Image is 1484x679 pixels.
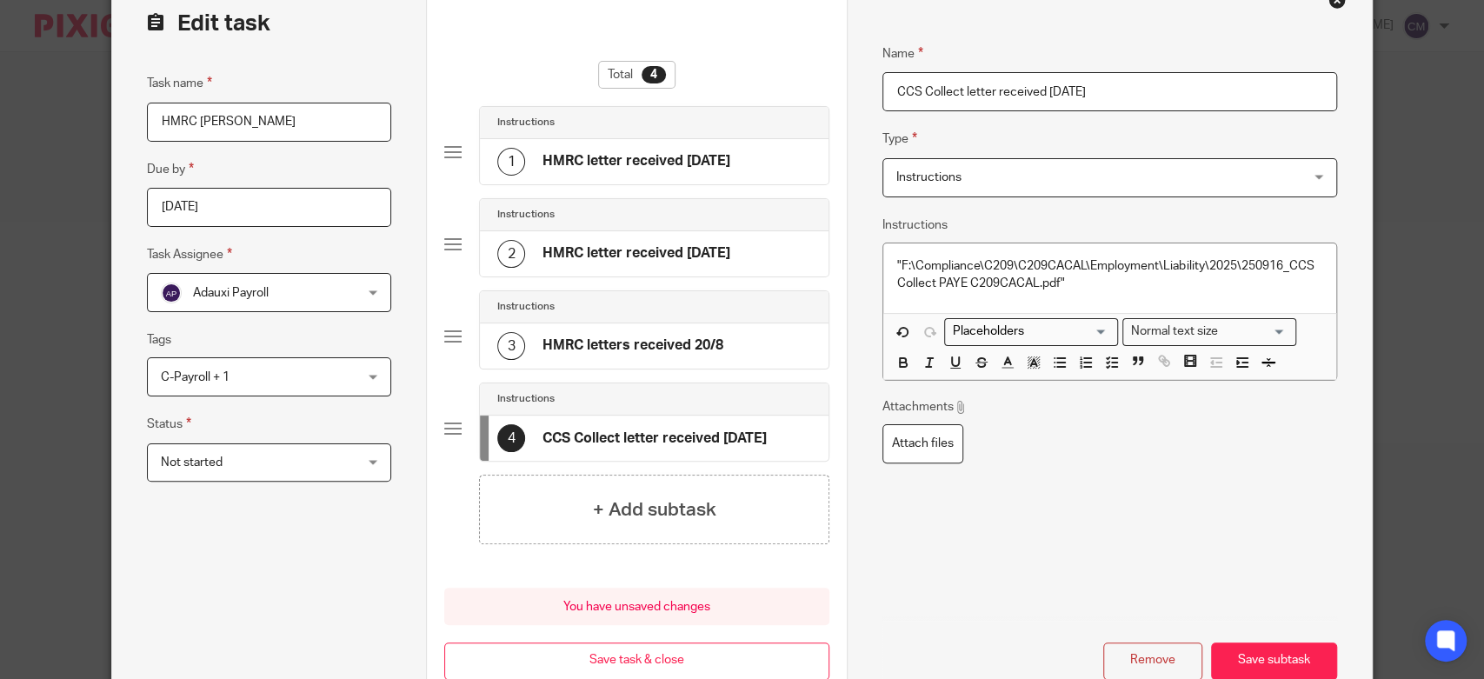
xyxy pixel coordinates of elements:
[161,456,223,469] span: Not started
[497,332,525,360] div: 3
[497,208,555,222] h4: Instructions
[161,371,230,383] span: C-Payroll + 1
[642,66,666,83] div: 4
[944,318,1118,345] div: Placeholders
[497,148,525,176] div: 1
[882,43,923,63] label: Name
[947,323,1108,341] input: Search for option
[542,152,730,170] h4: HMRC letter received [DATE]
[1122,318,1296,345] div: Text styles
[497,300,555,314] h4: Instructions
[147,244,232,264] label: Task Assignee
[497,116,555,130] h4: Instructions
[193,287,269,299] span: Adauxi Payroll
[598,61,675,89] div: Total
[882,129,917,149] label: Type
[444,588,829,625] div: You have unsaved changes
[1122,318,1296,345] div: Search for option
[593,496,716,523] h4: + Add subtask
[147,159,194,179] label: Due by
[542,429,767,448] h4: CCS Collect letter received [DATE]
[897,257,1322,293] p: "F:\Compliance\C209\C209CACAL\Employment\Liability\2025\250916_CCS Collect PAYE C209CACAL.pdf"
[1127,323,1221,341] span: Normal text size
[147,9,391,38] h2: Edit task
[882,424,963,463] label: Attach files
[896,171,962,183] span: Instructions
[944,318,1118,345] div: Search for option
[161,283,182,303] img: svg%3E
[542,336,723,355] h4: HMRC letters received 20/8
[147,331,171,349] label: Tags
[497,240,525,268] div: 2
[147,73,212,93] label: Task name
[147,414,191,434] label: Status
[882,398,967,416] p: Attachments
[497,424,525,452] div: 4
[147,188,391,227] input: Pick a date
[497,392,555,406] h4: Instructions
[1223,323,1286,341] input: Search for option
[542,244,730,263] h4: HMRC letter received [DATE]
[882,216,948,234] label: Instructions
